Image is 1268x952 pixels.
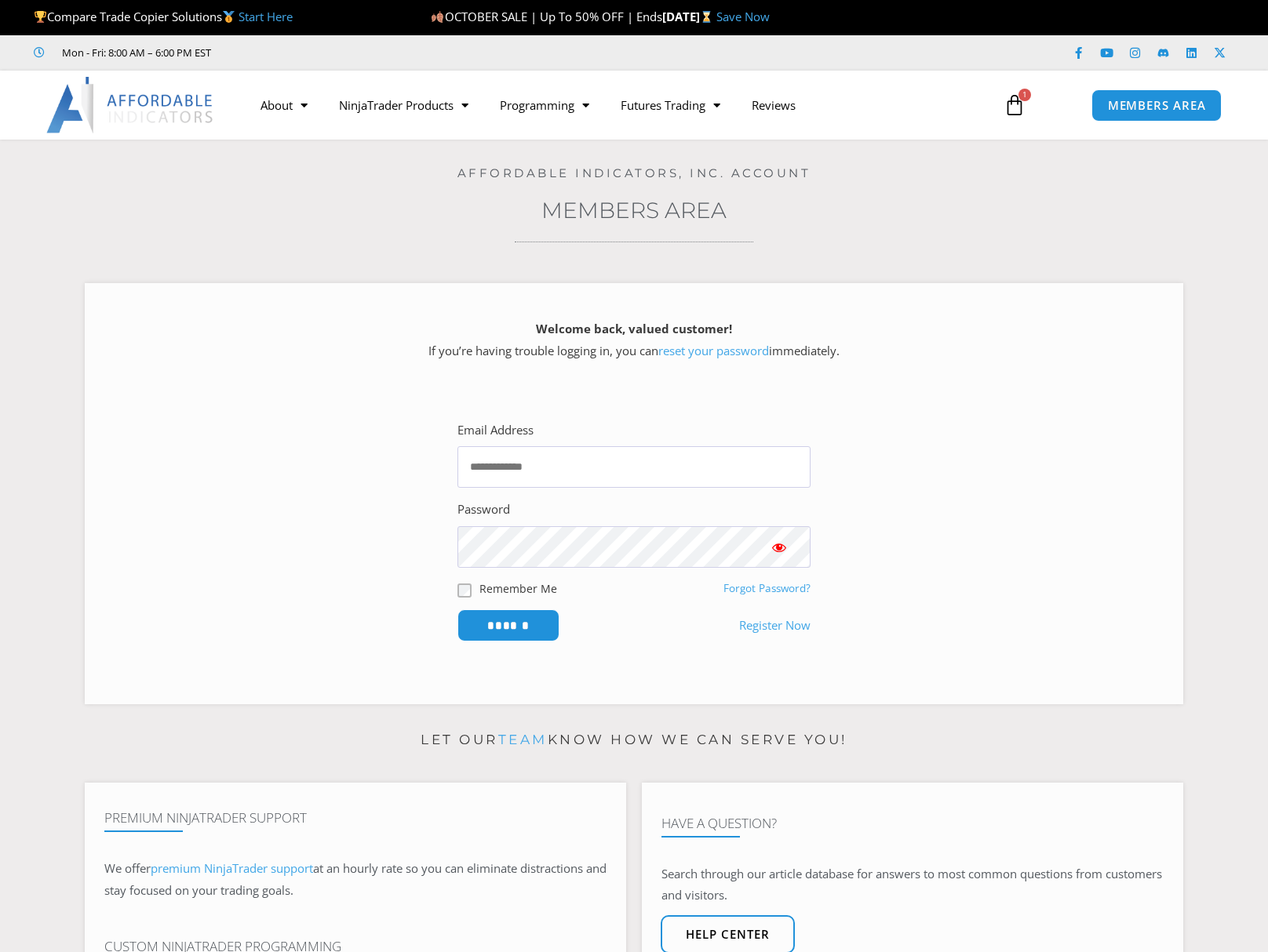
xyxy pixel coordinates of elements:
[223,11,235,23] img: 🥇
[432,11,443,23] img: 🍂
[980,82,1049,128] a: 1
[112,318,1156,362] p: If you’re having trouble logging in, you can immediately.
[323,87,484,123] a: NinjaTrader Products
[536,321,732,336] strong: Welcome back, valued customer!
[58,43,211,62] span: Mon - Fri: 8:00 AM – 6:00 PM EST
[658,343,769,358] a: reset your password
[104,860,607,898] span: at an hourly rate so you can eliminate distractions and stay focused on your trading goals.
[431,9,661,24] span: OCTOBER SALE | Up To 50% OFF | Ends
[104,810,607,826] h4: Premium NinjaTrader Support
[1018,89,1031,101] span: 1
[457,499,510,521] label: Password
[484,87,605,123] a: Programming
[1091,89,1222,122] a: MEMBERS AREA
[701,11,712,23] img: ⌛
[723,581,811,595] a: Forgot Password?
[46,77,215,133] img: LogoAI | Affordable Indicators – NinjaTrader
[457,420,534,441] label: Email Address
[85,728,1183,753] p: Let our know how we can serve you!
[661,816,1164,831] h4: Have A Question?
[479,580,557,597] label: Remember Me
[245,87,323,123] a: About
[457,165,811,180] a: Affordable Indicators, Inc. Account
[541,197,727,223] a: Members Area
[151,860,313,876] a: premium NinjaTrader support
[498,732,548,747] a: team
[736,87,811,123] a: Reviews
[748,526,811,568] button: Show password
[104,860,151,876] span: We offer
[661,863,1164,907] p: Search through our article database for answers to most common questions from customers and visit...
[1108,100,1206,111] span: MEMBERS AREA
[245,87,986,123] nav: Menu
[662,9,716,24] strong: [DATE]
[739,615,811,637] a: Register Now
[686,928,770,940] span: Help center
[605,87,736,123] a: Futures Trading
[233,45,468,60] iframe: Customer reviews powered by Trustpilot
[239,9,293,24] a: Start Here
[34,9,293,24] span: Compare Trade Copier Solutions
[716,9,770,24] a: Save Now
[35,11,46,23] img: 🏆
